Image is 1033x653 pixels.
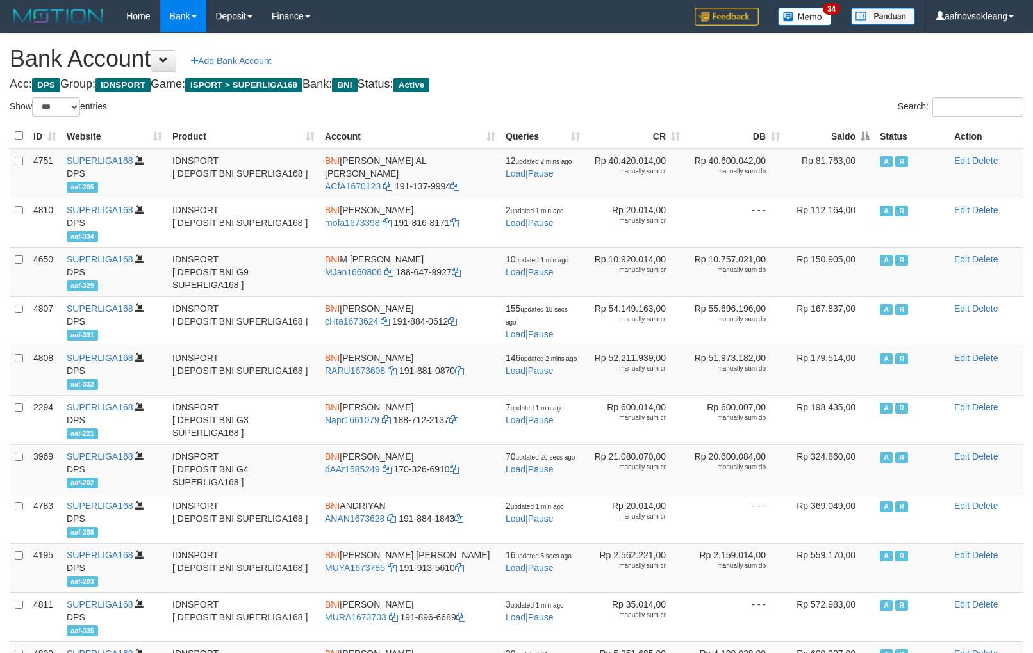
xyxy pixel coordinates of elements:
[506,329,525,339] a: Load
[67,303,133,314] a: SUPERLIGA168
[785,247,875,296] td: Rp 150.905,00
[28,346,62,395] td: 4808
[388,366,397,376] a: Copy RARU1673608 to clipboard
[320,592,500,641] td: [PERSON_NAME] 191-896-6689
[972,303,998,314] a: Delete
[506,550,572,560] span: 16
[972,205,998,215] a: Delete
[506,513,525,524] a: Load
[320,124,500,149] th: Account: activate to sort column ascending
[167,494,320,543] td: IDNSPORT [ DEPOSIT BNI SUPERLIGA168 ]
[456,612,465,622] a: Copy 1918966689 to clipboard
[875,124,949,149] th: Status
[895,403,908,414] span: Running
[332,78,357,92] span: BNI
[452,267,461,277] a: Copy 1886479927 to clipboard
[62,247,167,296] td: DPS
[389,612,398,622] a: Copy MURA1673703 to clipboard
[785,592,875,641] td: Rp 572.983,00
[67,501,133,511] a: SUPERLIGA168
[506,402,564,412] span: 7
[500,124,585,149] th: Queries: activate to sort column ascending
[62,124,167,149] th: Website: activate to sort column ascending
[383,218,392,228] a: Copy mofa1673398 to clipboard
[880,403,893,414] span: Active
[28,149,62,198] td: 4751
[895,600,908,611] span: Running
[690,463,766,472] div: manually sum db
[585,543,685,592] td: Rp 2.562.221,00
[695,8,759,26] img: Feedback.jpg
[506,563,525,573] a: Load
[67,231,98,242] span: aaf-334
[506,254,568,264] span: 10
[685,198,785,247] td: - - -
[382,415,391,425] a: Copy Napr1661079 to clipboard
[590,315,666,324] div: manually sum cr
[949,124,1023,149] th: Action
[167,346,320,395] td: IDNSPORT [ DEPOSIT BNI SUPERLIGA168 ]
[167,149,320,198] td: IDNSPORT [ DEPOSIT BNI SUPERLIGA168 ]
[590,364,666,373] div: manually sum cr
[393,78,430,92] span: Active
[450,464,459,474] a: Copy 1703266910 to clipboard
[10,78,1023,91] h4: Acc: Group: Game: Bank: Status:
[325,612,386,622] a: MURA1673703
[585,592,685,641] td: Rp 35.014,00
[506,599,564,622] span: |
[67,402,133,412] a: SUPERLIGA168
[62,346,167,395] td: DPS
[954,599,970,609] a: Edit
[67,550,133,560] a: SUPERLIGA168
[506,501,564,511] span: 2
[690,315,766,324] div: manually sum db
[528,612,554,622] a: Pause
[880,551,893,561] span: Active
[67,254,133,264] a: SUPERLIGA168
[685,247,785,296] td: Rp 10.757.021,00
[183,50,279,72] a: Add Bank Account
[325,501,340,511] span: BNI
[32,78,60,92] span: DPS
[167,543,320,592] td: IDNSPORT [ DEPOSIT BNI SUPERLIGA168 ]
[585,149,685,198] td: Rp 40.420.014,00
[895,156,908,167] span: Running
[67,625,98,636] span: aaf-335
[880,600,893,611] span: Active
[32,97,80,117] select: Showentries
[325,205,340,215] span: BNI
[506,612,525,622] a: Load
[325,513,384,524] a: ANAN1673628
[895,551,908,561] span: Running
[388,563,397,573] a: Copy MUYA1673785 to clipboard
[785,124,875,149] th: Saldo: activate to sort column descending
[67,478,98,488] span: aaf-202
[320,247,500,296] td: M [PERSON_NAME] 188-647-9927
[62,149,167,198] td: DPS
[895,501,908,512] span: Running
[895,255,908,266] span: Running
[685,346,785,395] td: Rp 51.973.182,00
[954,550,970,560] a: Edit
[62,395,167,444] td: DPS
[506,205,564,228] span: |
[454,513,463,524] a: Copy 1918841843 to clipboard
[506,303,568,326] span: 155
[325,267,382,277] a: MJan1660806
[785,494,875,543] td: Rp 369.049,00
[506,267,525,277] a: Load
[10,46,1023,72] h1: Bank Account
[67,205,133,215] a: SUPERLIGA168
[506,366,525,376] a: Load
[880,452,893,463] span: Active
[28,198,62,247] td: 4810
[167,444,320,494] td: IDNSPORT [ DEPOSIT BNI G4 SUPERLIGA168 ]
[685,543,785,592] td: Rp 2.159.014,00
[62,543,167,592] td: DPS
[954,402,970,412] a: Edit
[895,353,908,364] span: Running
[851,8,915,25] img: panduan.png
[590,561,666,570] div: manually sum cr
[516,552,572,560] span: updated 5 secs ago
[516,257,569,264] span: updated 1 min ago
